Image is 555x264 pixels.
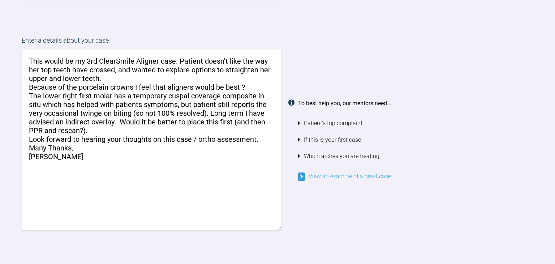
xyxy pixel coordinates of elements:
label: Enter a details about your case [22,35,533,50]
li: If this is your first case [298,132,533,148]
a: View an example of a great case [298,173,391,180]
textarea: This would be my 3rd ClearSmile Aligner case. Patient doesn't like the way her top teeth have cro... [22,50,281,230]
li: Patient's top complaint [298,115,533,132]
li: Which arches you are treating [298,148,533,165]
strong: To best help you, our mentors need... [298,100,391,107]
